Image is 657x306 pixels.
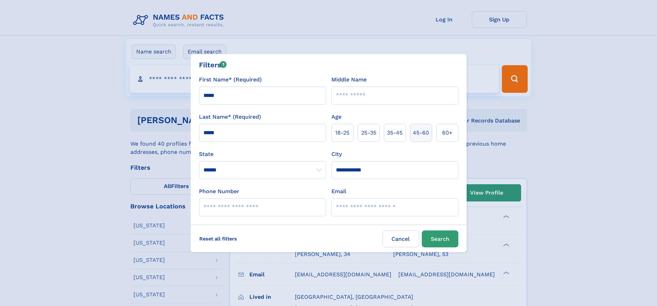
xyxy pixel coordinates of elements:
label: Phone Number [199,187,239,196]
label: First Name* (Required) [199,76,262,84]
button: Search [422,230,458,247]
span: 45‑60 [413,129,429,137]
span: 18‑25 [335,129,349,137]
label: Cancel [382,230,419,247]
label: Last Name* (Required) [199,113,261,121]
label: Age [331,113,341,121]
label: Middle Name [331,76,367,84]
span: 60+ [442,129,452,137]
label: Reset all filters [195,230,241,247]
div: Filters [199,60,227,70]
label: City [331,150,342,158]
span: 25‑35 [361,129,376,137]
label: State [199,150,326,158]
label: Email [331,187,346,196]
span: 35‑45 [387,129,402,137]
